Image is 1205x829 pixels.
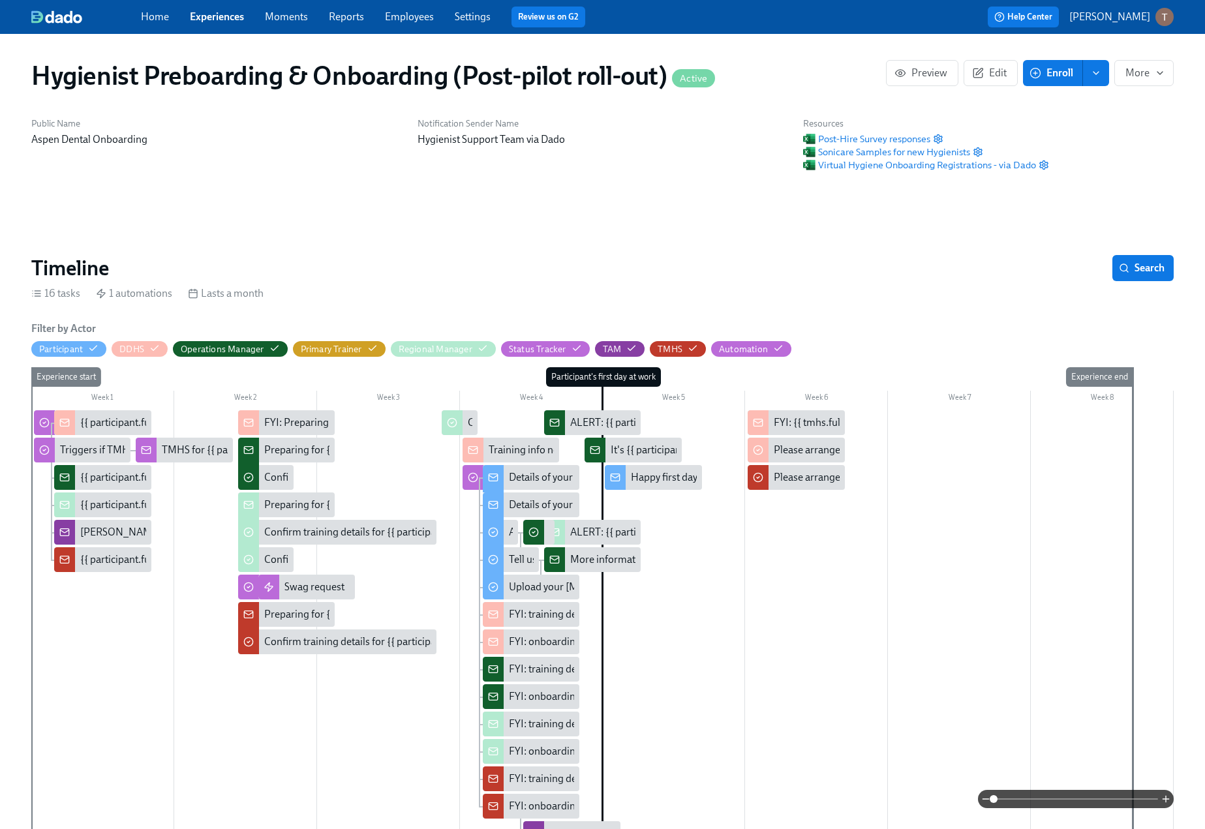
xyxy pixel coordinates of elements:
[595,341,645,357] button: TAM
[509,498,742,512] div: Details of your onboarding at [GEOGRAPHIC_DATA]
[483,629,579,654] div: FYI: onboarding details sent to new Hygiene Assistant {{ participant.fullName }} ({{ participant....
[264,470,556,485] div: Confirm office location for {{ participant.fullName }}'s new hire kit
[238,602,335,627] div: Preparing for {{ participant.fullName }}'s start ({{ participant.startDate | MM/DD/YYYY }}, {{ pa...
[672,74,715,83] span: Active
[264,443,658,457] div: Preparing for {{ participant.fullName }}'s start ({{ participant.startDate | MM/DD/YYYY }})
[509,343,566,355] div: Hide Status Tracker
[238,465,294,490] div: Confirm office location for {{ participant.fullName }}'s new hire kit
[719,343,768,355] div: Hide Automation
[1066,367,1133,387] div: Experience end
[1032,67,1073,80] span: Enroll
[988,7,1059,27] button: Help Center
[181,343,264,355] div: Hide Operations Manager
[1069,10,1150,24] p: [PERSON_NAME]
[188,286,264,301] div: Lasts a month
[1031,391,1174,408] div: Week 8
[544,520,641,545] div: ALERT: {{ participant.fullName }} is scheduled to start on {{ participant.startDate | MM/DD }} an...
[80,525,520,539] div: [PERSON_NAME], RM & TMHS notified about {{ participant.fullName }} passing background check
[264,415,832,430] div: FYI: Preparing for {{ participant.fullName }}'s start ({{ participant.startDate | MM/DD/YYYY }}, ...
[80,552,509,567] div: {{ participant.fullName }} ({{ participant.locationCompany }}) has cleared their background check
[803,145,969,158] a: ExcelSonicare Samples for new Hygienists
[544,547,641,572] div: More information about {{ participant.fullName }}
[509,552,613,567] div: Tell us more about you!
[385,10,434,23] a: Employees
[31,322,96,336] h6: Filter by Actor
[39,343,83,355] div: Hide Participant
[31,255,109,281] h2: Timeline
[418,117,788,130] h6: Notification Sender Name
[611,443,816,457] div: It's {{ participant.fullName }}'s first day [DATE]
[483,766,579,791] div: FYI: training details sent to new Hygienist {{ participant.fullName }} ({{ participant.locationCo...
[803,117,1048,130] h6: Resources
[317,391,460,408] div: Week 3
[238,520,437,545] div: Confirm training details for {{ participant.fullName }}
[1083,60,1109,86] button: enroll
[964,60,1018,86] button: Edit
[483,602,579,627] div: FYI: training details sent to new Hygienist {{ participant.fullName }} ({{ participant.locationCo...
[418,132,788,147] p: Hygienist Support Team via Dado
[54,465,151,490] div: {{ participant.fullName }} ({{ participant.role }}) has cleared their background check
[1114,60,1174,86] button: More
[509,662,1033,676] div: FYI: training details sent to new Hygienist {{ participant.fullName }} (starting {{ participant.s...
[975,67,1007,80] span: Edit
[483,739,579,764] div: FYI: onboarding details sent to new Hygiene Assistant {{ participant.fullName }} ({{ participant....
[1155,8,1174,26] img: ACg8ocLXsDpU0isJA1rEFd8QGW_-eDb-moPZqwVyrWsj42wjxwSHeQ=s96-c
[1023,60,1083,86] button: Enroll
[509,607,1151,622] div: FYI: training details sent to new Hygienist {{ participant.fullName }} ({{ participant.locationCo...
[31,132,402,147] p: Aspen Dental Onboarding
[509,470,724,485] div: Details of your training at [GEOGRAPHIC_DATA]
[31,391,174,408] div: Week 1
[264,607,812,622] div: Preparing for {{ participant.fullName }}'s start ({{ participant.startDate | MM/DD/YYYY }}, {{ pa...
[455,10,491,23] a: Settings
[803,132,930,145] span: Post-Hire Survey responses
[80,470,448,485] div: {{ participant.fullName }} ({{ participant.role }}) has cleared their background check
[483,492,579,517] div: Details of your onboarding at [GEOGRAPHIC_DATA]
[238,410,335,435] div: FYI: Preparing for {{ participant.fullName }}'s start ({{ participant.startDate | MM/DD/YYYY }}, ...
[1069,8,1174,26] button: [PERSON_NAME]
[54,520,151,545] div: [PERSON_NAME], RM & TMHS notified about {{ participant.fullName }} passing background check
[265,10,308,23] a: Moments
[509,717,1151,731] div: FYI: training details sent to new Hygienist {{ participant.fullName }} ({{ participant.locationCo...
[141,10,169,23] a: Home
[774,470,1077,485] div: Please arrange 30-60-90 day check-ins for {{ participant.fullName }}
[1112,255,1174,281] button: Search
[173,341,288,357] button: Operations Manager
[264,525,499,539] div: Confirm training details for {{ participant.fullName }}
[31,10,82,23] img: dado
[399,343,472,355] div: Hide Regional Manager
[605,465,701,490] div: Happy first day!
[190,10,244,23] a: Experiences
[994,10,1052,23] span: Help Center
[293,341,386,357] button: Primary Trainer
[803,145,969,158] span: Sonicare Samples for new Hygienists
[650,341,706,357] button: TMHS
[509,525,615,539] div: All set for your first day?
[897,67,947,80] span: Preview
[174,391,317,408] div: Week 2
[238,547,294,572] div: Confirm office location for {{ participant.fullName }}'s new hire kit
[483,547,539,572] div: Tell us more about you!
[119,343,144,355] div: Hide DDHS
[31,286,80,301] div: 16 tasks
[774,443,1077,457] div: Please arrange 30-60-90 day check-ins for {{ participant.fullName }}
[483,520,519,545] div: All set for your first day?
[803,133,815,145] img: Excel
[603,343,622,355] div: Hide TAM
[748,438,844,462] div: Please arrange 30-60-90 day check-ins for {{ participant.fullName }}
[483,465,579,490] div: Details of your training at [GEOGRAPHIC_DATA]
[1125,67,1163,80] span: More
[803,159,815,171] img: Excel
[658,343,682,355] div: Hide TMHS
[238,438,335,462] div: Preparing for {{ participant.fullName }}'s start ({{ participant.startDate | MM/DD/YYYY }})
[31,341,106,357] button: Participant
[509,580,718,594] div: Upload your [MEDICAL_DATA] (BLS) certificate
[329,10,364,23] a: Reports
[518,10,579,23] a: Review us on G2
[546,367,661,387] div: Participant's first day at work
[631,470,701,485] div: Happy first day!
[463,438,559,462] div: Training info not yet provided for {{ participant.fullName }} ({{ participant.startDate | MM/DD/Y...
[483,712,579,736] div: FYI: training details sent to new Hygienist {{ participant.fullName }} ({{ participant.locationCo...
[238,629,437,654] div: Confirm training details for {{ participant.fullName }}
[31,10,141,23] a: dado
